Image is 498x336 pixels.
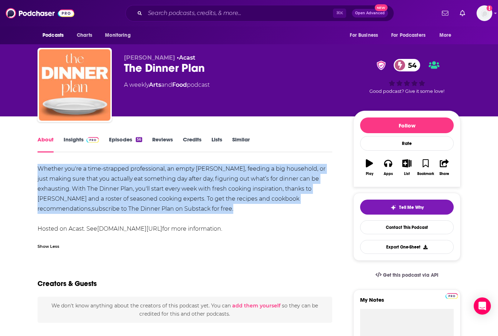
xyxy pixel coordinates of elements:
button: open menu [434,29,460,42]
div: Share [439,172,449,176]
a: Contact This Podcast [360,220,454,234]
a: About [38,136,54,152]
button: Follow [360,117,454,133]
button: open menu [345,29,387,42]
span: Get this podcast via API [383,272,438,278]
img: Podchaser Pro [445,293,458,299]
img: User Profile [477,5,492,21]
button: tell me why sparkleTell Me Why [360,200,454,215]
span: Monitoring [105,30,130,40]
img: Podchaser Pro [86,137,99,143]
a: subscribe to The Dinner Plan on Substack for free [92,205,232,212]
div: verified Badge54Good podcast? Give it some love! [353,54,460,99]
a: Show notifications dropdown [439,7,451,19]
input: Search podcasts, credits, & more... [145,7,333,19]
div: Apps [384,172,393,176]
div: List [404,172,410,176]
button: Share [435,155,454,180]
button: open menu [387,29,436,42]
span: 54 [401,59,420,71]
button: Show profile menu [477,5,492,21]
span: ⌘ K [333,9,346,18]
span: [PERSON_NAME] [124,54,175,61]
span: New [375,4,388,11]
span: More [439,30,452,40]
span: Charts [77,30,92,40]
span: Tell Me Why [399,205,424,210]
div: Bookmark [417,172,434,176]
button: Play [360,155,379,180]
button: add them yourself [232,303,280,309]
button: Open AdvancedNew [352,9,388,17]
a: InsightsPodchaser Pro [64,136,99,152]
img: Podchaser - Follow, Share and Rate Podcasts [6,6,74,20]
a: Reviews [152,136,173,152]
a: Acast [179,54,195,61]
a: [DOMAIN_NAME][URL] [97,225,162,232]
button: Apps [379,155,397,180]
label: My Notes [360,296,454,309]
a: Show notifications dropdown [457,7,468,19]
div: Open Intercom Messenger [474,297,491,315]
a: Arts [149,81,161,88]
span: For Business [350,30,378,40]
div: Rate [360,136,454,151]
button: List [398,155,416,180]
span: Good podcast? Give it some love! [369,89,444,94]
img: verified Badge [374,61,388,70]
a: Get this podcast via API [370,266,444,284]
h2: Creators & Guests [38,279,97,288]
span: We don't know anything about the creators of this podcast yet . You can so they can be credited f... [51,302,318,317]
img: The Dinner Plan [39,49,110,121]
span: For Podcasters [391,30,425,40]
a: Credits [183,136,201,152]
a: Lists [211,136,222,152]
button: Export One-Sheet [360,240,454,254]
span: • [177,54,195,61]
span: Open Advanced [355,11,385,15]
a: Charts [72,29,96,42]
button: open menu [100,29,140,42]
a: Pro website [445,292,458,299]
div: A weekly podcast [124,81,210,89]
span: Logged in as sarahhallprinc [477,5,492,21]
span: Podcasts [43,30,64,40]
a: 54 [394,59,420,71]
svg: Add a profile image [487,5,492,11]
button: open menu [38,29,73,42]
a: Similar [232,136,250,152]
img: tell me why sparkle [390,205,396,210]
div: Whether you're a time-strapped professional, an empty [PERSON_NAME], feeding a big household, or ... [38,164,332,234]
a: Food [172,81,187,88]
div: Search podcasts, credits, & more... [125,5,394,21]
div: Play [366,172,373,176]
button: Bookmark [416,155,435,180]
div: 56 [136,137,142,142]
a: Episodes56 [109,136,142,152]
span: and [161,81,172,88]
